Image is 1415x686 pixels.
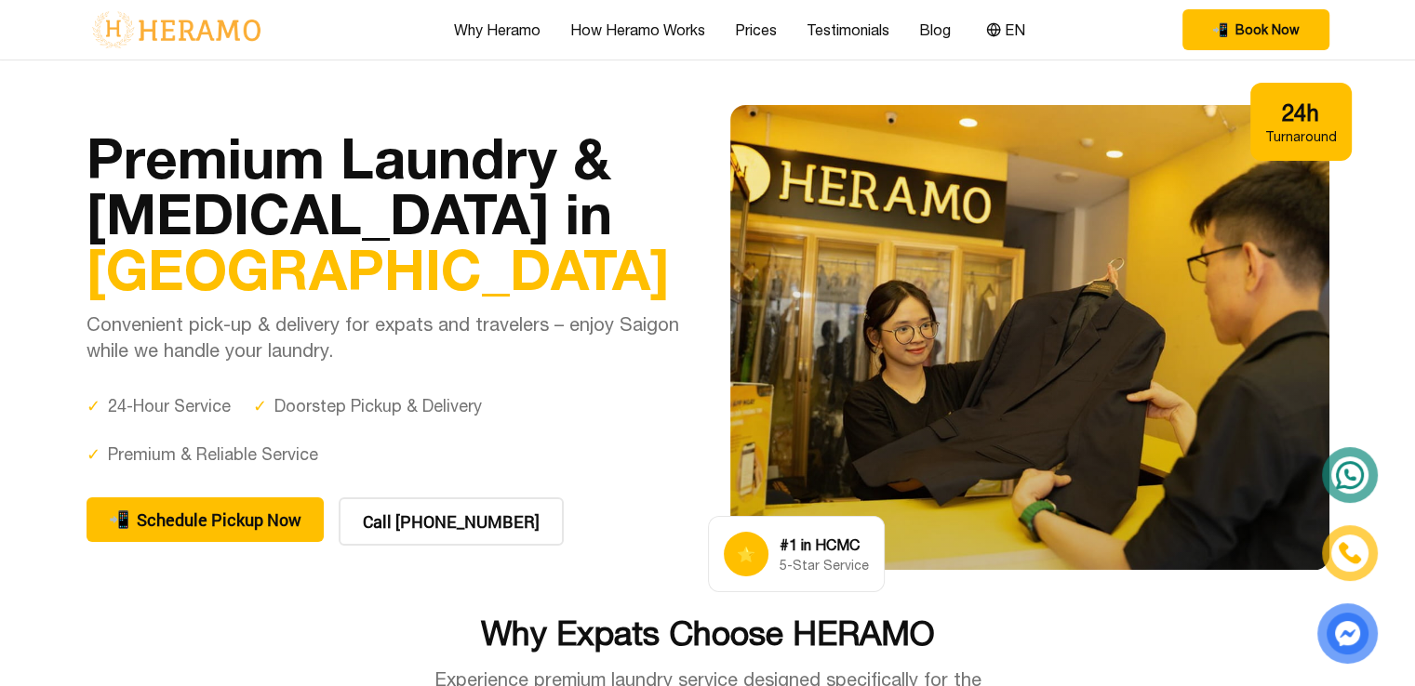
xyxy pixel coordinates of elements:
[87,129,686,297] h1: Premium Laundry & [MEDICAL_DATA] in
[981,18,1031,42] button: EN
[570,19,705,41] a: How Heramo Works
[87,393,100,419] span: ✓
[780,556,869,574] div: 5-Star Service
[1339,542,1361,564] img: phone-icon
[87,393,231,419] div: 24-Hour Service
[87,442,100,468] span: ✓
[253,393,267,419] span: ✓
[919,19,951,41] a: Blog
[1235,20,1300,39] span: Book Now
[1265,98,1337,127] div: 24h
[807,19,889,41] a: Testimonials
[454,19,541,41] a: Why Heramo
[109,507,129,533] span: phone
[735,19,777,41] a: Prices
[87,235,670,302] span: [GEOGRAPHIC_DATA]
[339,497,564,546] button: Call [PHONE_NUMBER]
[1182,9,1329,50] button: phone Book Now
[87,10,266,49] img: logo-with-text.png
[87,497,324,542] button: phone Schedule Pickup Now
[1265,127,1337,146] div: Turnaround
[1212,20,1228,39] span: phone
[780,534,869,556] div: #1 in HCMC
[87,442,318,468] div: Premium & Reliable Service
[253,393,482,419] div: Doorstep Pickup & Delivery
[87,311,686,363] p: Convenient pick-up & delivery for expats and travelers – enjoy Saigon while we handle your laundry.
[87,614,1329,652] h2: Why Expats Choose HERAMO
[737,543,755,565] span: star
[1322,525,1378,581] a: phone-icon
